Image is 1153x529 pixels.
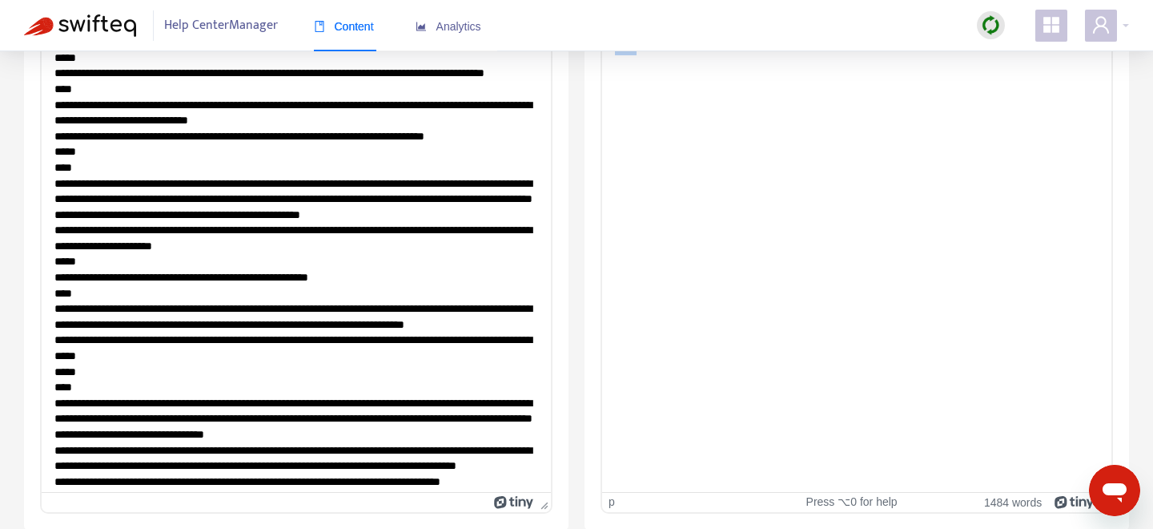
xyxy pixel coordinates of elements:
[416,21,427,32] span: area-chart
[609,495,615,509] div: p
[534,493,551,512] div: Press the Up and Down arrow keys to resize the editor.
[416,20,481,33] span: Analytics
[981,15,1001,35] img: sync.dc5367851b00ba804db3.png
[494,495,534,508] a: Powered by Tiny
[314,20,374,33] span: Content
[1055,495,1095,508] a: Powered by Tiny
[1091,15,1111,34] span: user
[24,14,136,37] img: Swifteq
[984,495,1042,509] button: 1484 words
[1042,15,1061,34] span: appstore
[314,21,325,32] span: book
[770,495,932,509] div: Press ⌥0 for help
[164,10,278,41] span: Help Center Manager
[1089,465,1140,516] iframe: 開啟傳訊視窗按鈕，對話進行中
